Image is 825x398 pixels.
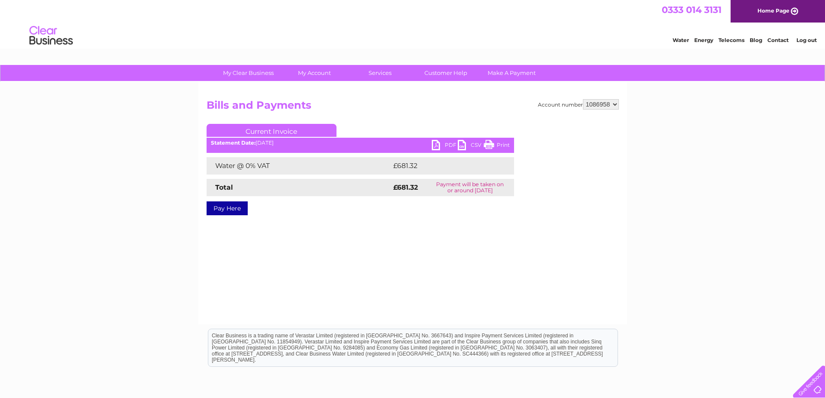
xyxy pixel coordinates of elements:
a: Current Invoice [207,124,336,137]
a: Log out [796,37,817,43]
td: Water @ 0% VAT [207,157,391,175]
a: Energy [694,37,713,43]
div: [DATE] [207,140,514,146]
a: Customer Help [410,65,482,81]
a: Contact [767,37,789,43]
td: £681.32 [391,157,498,175]
a: 0333 014 3131 [662,4,721,15]
a: Print [484,140,510,152]
strong: Total [215,183,233,191]
a: Blog [750,37,762,43]
a: Pay Here [207,201,248,215]
a: My Account [278,65,350,81]
div: Clear Business is a trading name of Verastar Limited (registered in [GEOGRAPHIC_DATA] No. 3667643... [208,5,618,42]
td: Payment will be taken on or around [DATE] [426,179,514,196]
a: PDF [432,140,458,152]
a: Make A Payment [476,65,547,81]
h2: Bills and Payments [207,99,619,116]
strong: £681.32 [393,183,418,191]
b: Statement Date: [211,139,256,146]
a: My Clear Business [213,65,284,81]
a: Water [673,37,689,43]
a: Telecoms [718,37,744,43]
img: logo.png [29,23,73,49]
a: Services [344,65,416,81]
a: CSV [458,140,484,152]
div: Account number [538,99,619,110]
